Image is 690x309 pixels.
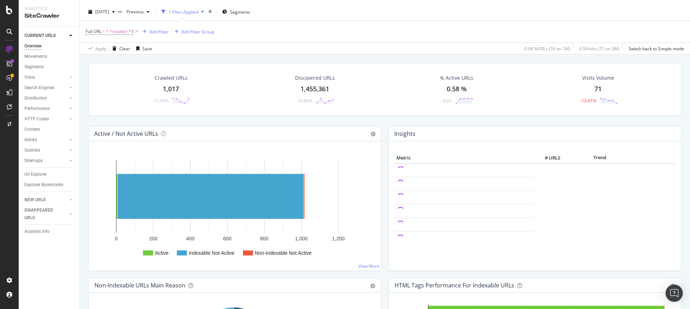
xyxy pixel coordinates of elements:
text: Indexable Not Active [189,250,235,256]
text: 0 [115,236,118,241]
span: Segments [230,9,250,15]
button: Apply [86,43,106,54]
div: Url Explorer [24,171,47,178]
div: Analysis Info [24,228,50,235]
button: 1 Filter Applied [158,6,207,18]
div: Add Filter Group [181,29,214,35]
text: 400 [186,236,195,241]
a: DISAPPEARED URLS [24,207,67,222]
div: Crawled URLs [155,74,188,82]
span: = [102,28,105,34]
div: Add Filter [149,29,169,35]
button: Add Filter [140,27,169,36]
div: 1,455,361 [300,84,329,94]
div: Sitemaps [24,157,43,165]
div: Open Intercom Messenger [666,285,683,302]
div: SiteCrawler [24,12,74,20]
div: Segments [24,63,44,71]
a: Url Explorer [24,171,74,178]
div: CURRENT URLS [24,32,56,40]
text: 1,200 [332,236,345,241]
div: 0 % Visits ( 71 on 3M ) [579,46,620,52]
div: -13.41% [580,98,596,104]
div: +1.29% [153,98,168,104]
div: Performance [24,105,50,112]
div: 0.06 % URLs ( 1K on 1M ) [524,46,570,52]
text: 200 [149,236,158,241]
div: Distribution [24,94,47,102]
text: Active [155,250,169,256]
div: Analytics [24,6,74,12]
a: Distribution [24,94,67,102]
div: % Active URLs [440,74,473,82]
button: Clear [110,43,130,54]
th: Metric [395,153,533,163]
a: Visits [24,74,67,81]
th: # URLS [533,153,562,163]
div: 1 Filter Applied [169,9,198,15]
a: Sitemaps [24,157,67,165]
div: 71 [594,84,602,94]
div: Visits [24,74,35,81]
div: Inlinks [24,136,37,144]
a: NEW URLS [24,196,67,204]
h4: Insights [394,129,415,139]
a: Performance [24,105,67,112]
div: Switch back to Simple mode [629,46,684,52]
span: ^.*/makler.*$ [106,27,134,37]
button: Save [133,43,152,54]
button: Segments [219,6,253,18]
div: Save [142,46,152,52]
button: Previous [124,6,152,18]
span: vs [118,8,124,14]
span: Full URL [86,28,101,34]
h4: Active / Not Active URLs [94,129,158,139]
a: Search Engines [24,84,67,92]
div: 1,017 [163,84,179,94]
div: -0.01 [442,98,452,104]
div: gear [670,283,675,289]
div: Explorer Bookmarks [24,181,63,189]
div: Overview [24,42,42,50]
button: [DATE] [86,6,118,18]
div: times [207,8,213,15]
a: CURRENT URLS [24,32,67,40]
div: gear [370,283,375,289]
text: 1,000 [295,236,308,241]
div: Search Engines [24,84,54,92]
div: Clear [119,46,130,52]
div: NEW URLS [24,196,46,204]
a: Outlinks [24,147,67,154]
a: Movements [24,53,74,60]
a: Inlinks [24,136,67,144]
div: Outlinks [24,147,40,154]
button: Switch back to Simple mode [626,43,684,54]
th: Trend [562,153,638,163]
a: View More [358,263,379,269]
i: Options [371,132,376,137]
text: Non-Indexable Not Active [255,250,312,256]
div: Discovered URLs [295,74,335,82]
div: DISAPPEARED URLS [24,207,61,222]
text: 800 [260,236,269,241]
div: 0.58 % [447,84,467,94]
a: Segments [24,63,74,71]
a: Analysis Info [24,228,74,235]
span: 2025 Sep. 26th [95,9,109,15]
text: 600 [223,236,232,241]
div: HTML Tags Performance for Indexable URLs [395,282,514,289]
a: HTTP Codes [24,115,67,123]
div: Movements [24,53,47,60]
div: HTTP Codes [24,115,49,123]
svg: A chart. [95,153,373,265]
div: Non-Indexable URLs Main Reason [95,282,185,289]
div: +0.89% [298,98,312,104]
div: Visits Volume [582,74,614,82]
div: Content [24,126,40,133]
div: Apply [95,46,106,52]
button: Add Filter Group [172,27,214,36]
a: Content [24,126,74,133]
a: Explorer Bookmarks [24,181,74,189]
a: Overview [24,42,74,50]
